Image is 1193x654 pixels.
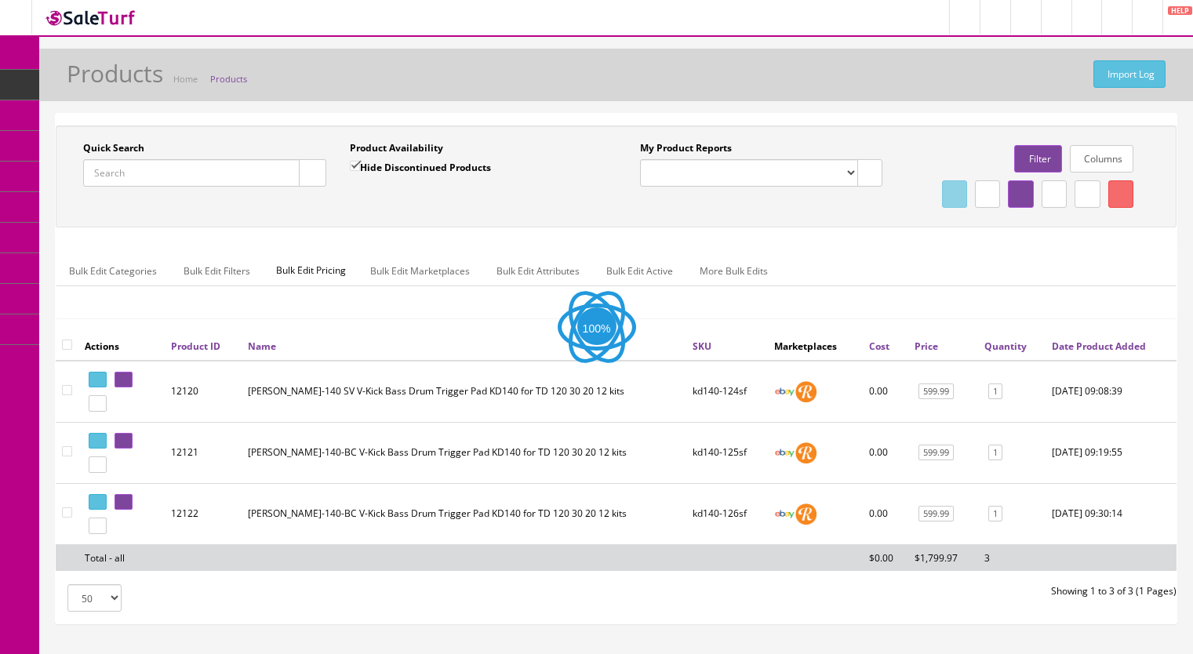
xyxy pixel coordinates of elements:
img: reverb [795,381,817,402]
label: Product Availability [350,141,443,155]
label: Quick Search [83,141,144,155]
a: Bulk Edit Active [594,256,686,286]
a: Bulk Edit Filters [171,256,263,286]
td: kd140-124sf [686,361,768,423]
a: SKU [693,340,711,353]
td: 12120 [165,361,242,423]
td: 2025-09-12 09:30:14 [1046,483,1177,544]
td: 12121 [165,422,242,483]
td: Roland KD-140-BC V-Kick Bass Drum Trigger Pad KD140 for TD 120 30 20 12 kits [242,483,686,544]
td: 2025-09-12 09:19:55 [1046,422,1177,483]
th: Marketplaces [768,332,863,360]
a: Date Product Added [1052,340,1146,353]
a: Bulk Edit Categories [56,256,169,286]
img: reverb [795,442,817,463]
a: 599.99 [918,383,954,400]
a: 1 [988,445,1002,461]
a: Bulk Edit Marketplaces [358,256,482,286]
span: Bulk Edit Pricing [264,256,358,285]
a: Quantity [984,340,1027,353]
span: HELP [1168,6,1192,15]
td: kd140-126sf [686,483,768,544]
input: Search [83,159,300,187]
img: SaleTurf [44,7,138,28]
td: $1,799.97 [908,544,978,571]
a: Import Log [1093,60,1166,88]
a: Bulk Edit Attributes [484,256,592,286]
a: Product ID [171,340,220,353]
img: reverb [795,503,817,525]
td: Total - all [78,544,165,571]
th: Actions [78,332,165,360]
div: Showing 1 to 3 of 3 (1 Pages) [617,584,1189,598]
label: My Product Reports [640,141,732,155]
a: Name [248,340,276,353]
td: Roland KD-140-BC V-Kick Bass Drum Trigger Pad KD140 for TD 120 30 20 12 kits [242,422,686,483]
td: Roland KD-140 SV V-Kick Bass Drum Trigger Pad KD140 for TD 120 30 20 12 kits [242,361,686,423]
td: 0.00 [863,361,908,423]
input: Hide Discontinued Products [350,161,360,171]
td: 3 [978,544,1046,571]
a: Columns [1070,145,1133,173]
a: 1 [988,383,1002,400]
a: 599.99 [918,445,954,461]
img: ebay [774,442,795,463]
a: 1 [988,506,1002,522]
img: ebay [774,381,795,402]
a: Home [173,73,198,85]
img: ebay [774,503,795,525]
a: Cost [869,340,889,353]
td: 12122 [165,483,242,544]
a: Filter [1014,145,1061,173]
td: $0.00 [863,544,908,571]
td: 2025-09-12 09:08:39 [1046,361,1177,423]
td: 0.00 [863,422,908,483]
td: 0.00 [863,483,908,544]
h1: Products [67,60,163,86]
a: Products [210,73,247,85]
label: Hide Discontinued Products [350,159,491,175]
a: 599.99 [918,506,954,522]
a: Price [915,340,938,353]
a: More Bulk Edits [687,256,780,286]
td: kd140-125sf [686,422,768,483]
